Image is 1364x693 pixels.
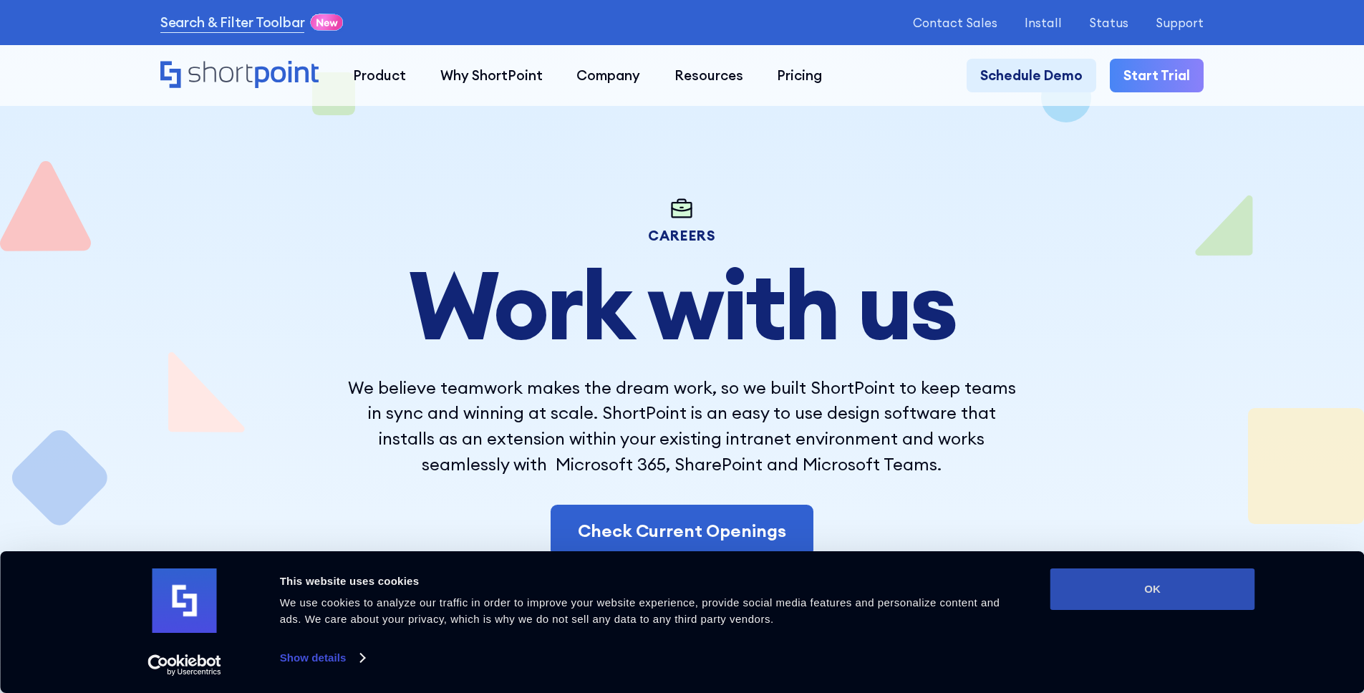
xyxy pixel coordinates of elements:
[341,230,1022,242] h1: careers
[576,65,640,86] div: Company
[280,647,364,669] a: Show details
[559,59,657,93] a: Company
[336,59,423,93] a: Product
[353,65,406,86] div: Product
[122,654,247,676] a: Usercentrics Cookiebot - opens in a new window
[760,59,840,93] a: Pricing
[657,59,760,93] a: Resources
[341,375,1022,478] p: We believe teamwork makes the dream work, so we built ShortPoint to keep teams in sync and winnin...
[674,65,743,86] div: Resources
[1156,16,1204,29] a: Support
[1025,16,1062,29] a: Install
[160,61,319,90] a: Home
[153,568,217,633] img: logo
[160,12,305,33] a: Search & Filter Toolbar
[967,59,1096,93] a: Schedule Demo
[1110,59,1204,93] a: Start Trial
[440,65,543,86] div: Why ShortPoint
[423,59,560,93] a: Why ShortPoint
[280,596,1000,625] span: We use cookies to analyze our traffic in order to improve your website experience, provide social...
[551,505,813,558] a: Check Current Openings
[777,65,822,86] div: Pricing
[341,263,1022,348] h2: Work with us
[1050,568,1255,610] button: OK
[280,573,1018,590] div: This website uses cookies
[1089,16,1128,29] a: Status
[913,16,997,29] a: Contact Sales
